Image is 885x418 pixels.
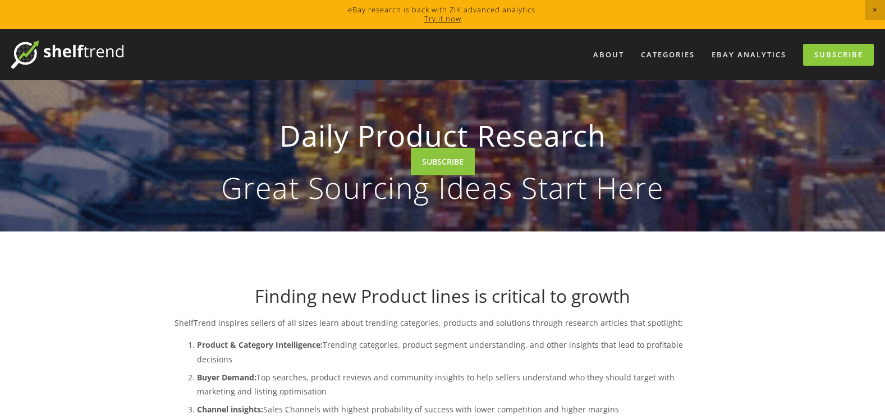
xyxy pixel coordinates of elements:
[634,46,702,64] div: Categories
[197,404,263,415] strong: Channel insights:
[424,13,461,24] a: Try it now
[192,173,693,202] p: Great Sourcing Ideas Start Here
[175,285,711,307] h1: Finding new Product lines is critical to growth
[197,402,711,416] p: Sales Channels with highest probability of success with lower competition and higher margins
[197,370,711,398] p: Top searches, product reviews and community insights to help sellers understand who they should t...
[192,109,693,162] strong: Daily Product Research
[704,46,794,64] a: eBay Analytics
[11,40,123,69] img: ShelfTrend
[586,46,631,64] a: About
[411,148,475,175] a: SUBSCRIBE
[197,339,323,350] strong: Product & Category Intelligence:
[803,44,874,66] a: Subscribe
[197,372,256,383] strong: Buyer Demand:
[197,338,711,366] p: Trending categories, product segment understanding, and other insights that lead to profitable de...
[175,316,711,330] p: ShelfTrend inspires sellers of all sizes learn about trending categories, products and solutions ...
